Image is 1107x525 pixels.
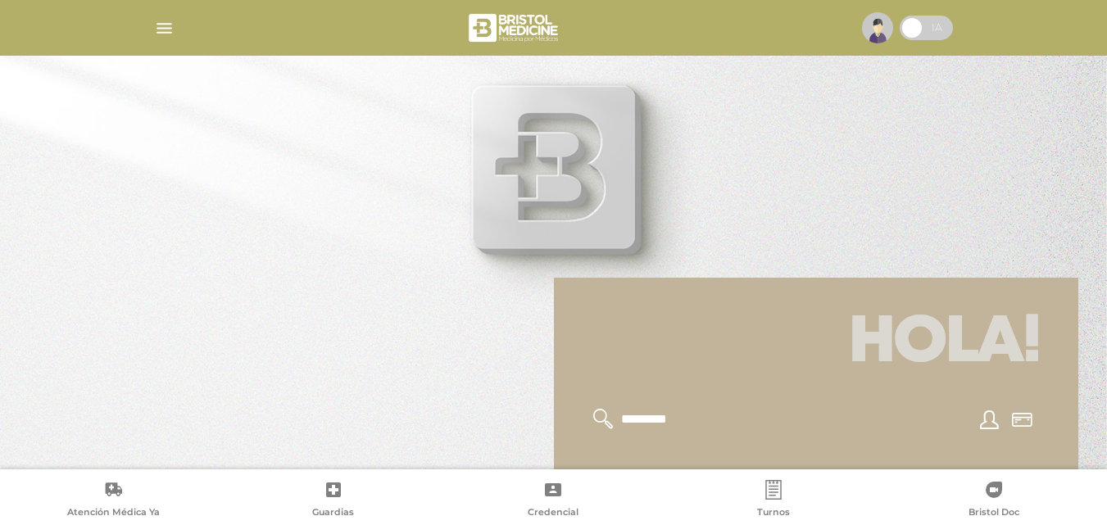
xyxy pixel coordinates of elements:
[757,506,790,521] span: Turnos
[224,480,444,522] a: Guardias
[443,480,664,522] a: Credencial
[312,506,354,521] span: Guardias
[67,506,160,521] span: Atención Médica Ya
[969,506,1019,521] span: Bristol Doc
[862,12,893,43] img: profile-placeholder.svg
[664,480,884,522] a: Turnos
[466,8,564,48] img: bristol-medicine-blanco.png
[528,506,578,521] span: Credencial
[154,18,175,38] img: Cober_menu-lines-white.svg
[883,480,1104,522] a: Bristol Doc
[574,297,1059,389] h1: Hola!
[3,480,224,522] a: Atención Médica Ya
